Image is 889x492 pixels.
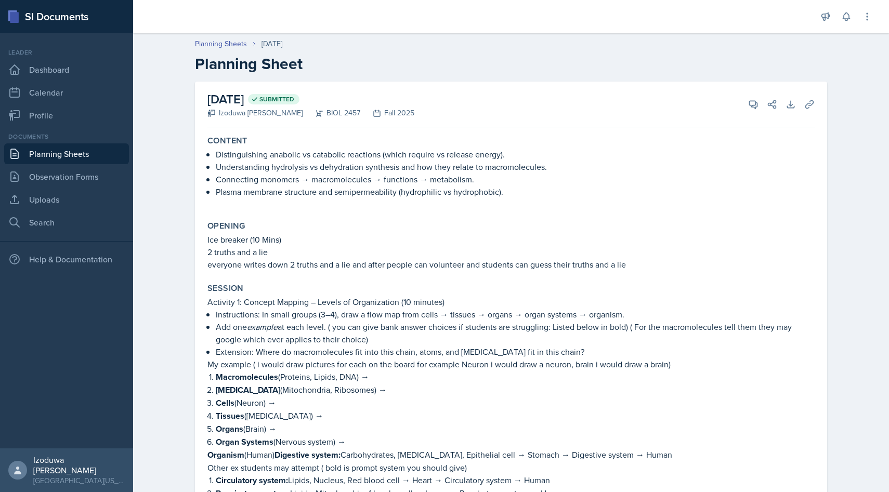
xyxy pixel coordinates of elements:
[33,455,125,475] div: Izoduwa [PERSON_NAME]
[4,189,129,210] a: Uploads
[216,185,815,198] p: Plasma membrane structure and semipermeability (hydrophilic vs hydrophobic).
[207,358,815,370] p: My example ( i would draw pictures for each on the board for example Neuron i would draw a neuron...
[216,308,815,321] p: Instructions: In small groups (3–4), draw a flow map from cells → tissues → organs → organ system...
[303,108,360,118] div: BIOL 2457
[216,161,815,173] p: Understanding hydrolysis vs dehydration synthesis and how they relate to macromolecules.
[259,95,294,103] span: Submitted
[216,422,815,435] p: (Brain) →
[216,384,280,396] strong: [MEDICAL_DATA]
[216,383,815,396] p: (Mitochondria, Ribosomes) →
[4,48,129,57] div: Leader
[262,38,282,49] div: [DATE]
[216,435,815,448] p: (Nervous system) →
[4,212,129,233] a: Search
[216,370,815,383] p: (Proteins, Lipids, DNA) →
[216,410,244,422] strong: Tissues
[4,82,129,103] a: Calendar
[216,397,234,409] strong: Cells
[4,105,129,126] a: Profile
[216,396,815,409] p: (Neuron) →
[216,474,815,487] p: Lipids, Nucleus, Red blood cell → Heart → Circulatory system → Human
[360,108,414,118] div: Fall 2025
[207,108,303,118] div: Izoduwa [PERSON_NAME]
[247,321,278,333] em: example
[207,90,414,109] h2: [DATE]
[207,283,244,294] label: Session
[216,321,815,345] p: Add one at each level. ( you can give bank answer choices if students are struggling: Listed belo...
[216,148,815,161] p: Distinguishing anabolic vs catabolic reactions (which require vs release energy).
[207,448,815,461] p: (Human) Carbohydrates, [MEDICAL_DATA], Epithelial cell → Stomach → Digestive system → Human
[4,249,129,270] div: Help & Documentation
[207,246,815,258] p: 2 truths and a lie
[195,38,247,49] a: Planning Sheets
[207,461,815,474] p: Other ex students may attempt ( bold is prompt system you should give)
[195,55,827,73] h2: Planning Sheet
[216,173,815,185] p: Connecting monomers → macromolecules → functions → metabolism.
[216,436,273,448] strong: Organ Systems
[4,143,129,164] a: Planning Sheets
[207,449,244,461] strong: Organism
[216,371,278,383] strong: Macromolecules
[207,221,245,231] label: Opening
[4,132,129,141] div: Documents
[216,474,288,486] strong: Circulatory system:
[207,258,815,271] p: everyone writes down 2 truths and a lie and after people can volunteer and students can guess the...
[4,59,129,80] a: Dashboard
[216,409,815,422] p: ([MEDICAL_DATA]) →
[207,136,247,146] label: Content
[33,475,125,486] div: [GEOGRAPHIC_DATA][US_STATE]
[216,345,815,358] p: Extension: Where do macromolecules fit into this chain, atoms, and [MEDICAL_DATA] fit in this chain?
[207,233,815,246] p: Ice breaker (10 Mins)
[4,166,129,187] a: Observation Forms
[216,423,243,435] strong: Organs
[207,296,815,308] p: Activity 1: Concept Mapping – Levels of Organization (10 minutes)
[274,449,341,461] strong: Digestive system:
